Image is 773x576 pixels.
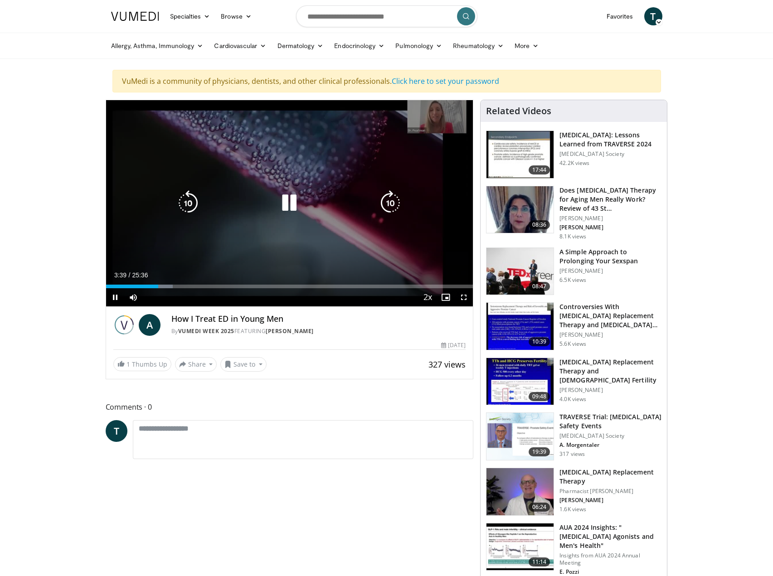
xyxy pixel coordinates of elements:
[529,337,550,346] span: 10:39
[559,396,586,403] p: 4.0K views
[447,37,509,55] a: Rheumatology
[559,302,661,329] h3: Controversies With [MEDICAL_DATA] Replacement Therapy and [MEDICAL_DATA] Can…
[529,282,550,291] span: 08:47
[209,37,272,55] a: Cardiovascular
[559,468,661,486] h3: [MEDICAL_DATA] Replacement Therapy
[559,224,661,231] p: [PERSON_NAME]
[559,131,661,149] h3: [MEDICAL_DATA]: Lessons Learned from TRAVERSE 2024
[559,441,661,449] p: A. Morgentaler
[392,76,499,86] a: Click here to set your password
[559,276,586,284] p: 6.5K views
[175,357,217,372] button: Share
[486,131,554,178] img: 1317c62a-2f0d-4360-bee0-b1bff80fed3c.150x105_q85_crop-smart_upscale.jpg
[220,357,267,372] button: Save to
[106,285,473,288] div: Progress Bar
[106,401,474,413] span: Comments 0
[113,314,135,336] img: Vumedi Week 2025
[486,358,661,406] a: 09:48 [MEDICAL_DATA] Replacement Therapy and [DEMOGRAPHIC_DATA] Fertility [PERSON_NAME] 4.0K views
[486,106,551,116] h4: Related Videos
[559,412,661,431] h3: TRAVERSE Trial: [MEDICAL_DATA] Safety Events
[124,288,142,306] button: Mute
[529,447,550,456] span: 19:39
[486,186,554,233] img: 4d4bce34-7cbb-4531-8d0c-5308a71d9d6c.150x105_q85_crop-smart_upscale.jpg
[441,341,466,349] div: [DATE]
[112,70,661,92] div: VuMedi is a community of physicians, dentists, and other clinical professionals.
[486,468,661,516] a: 06:24 [MEDICAL_DATA] Replacement Therapy Pharmacist [PERSON_NAME] [PERSON_NAME] 1.6K views
[486,358,554,405] img: 58e29ddd-d015-4cd9-bf96-f28e303b730c.150x105_q85_crop-smart_upscale.jpg
[113,357,171,371] a: 1 Thumbs Up
[418,288,437,306] button: Playback Rate
[106,420,127,442] a: T
[178,327,234,335] a: Vumedi Week 2025
[132,271,148,279] span: 25:36
[529,220,550,229] span: 08:36
[106,288,124,306] button: Pause
[559,506,586,513] p: 1.6K views
[272,37,329,55] a: Dermatology
[559,331,661,339] p: [PERSON_NAME]
[559,340,586,348] p: 5.6K views
[486,302,661,350] a: 10:39 Controversies With [MEDICAL_DATA] Replacement Therapy and [MEDICAL_DATA] Can… [PERSON_NAME]...
[559,247,661,266] h3: A Simple Approach to Prolonging Your Sexspan
[529,557,550,566] span: 11:14
[486,247,661,295] a: 08:47 A Simple Approach to Prolonging Your Sexspan [PERSON_NAME] 6.5K views
[486,468,554,515] img: e23de6d5-b3cf-4de1-8780-c4eec047bbc0.150x105_q85_crop-smart_upscale.jpg
[139,314,160,336] a: A
[529,503,550,512] span: 06:24
[601,7,639,25] a: Favorites
[486,131,661,179] a: 17:44 [MEDICAL_DATA]: Lessons Learned from TRAVERSE 2024 [MEDICAL_DATA] Society 42.2K views
[559,233,586,240] p: 8.1K views
[126,360,130,368] span: 1
[390,37,447,55] a: Pulmonology
[486,248,554,295] img: c4bd4661-e278-4c34-863c-57c104f39734.150x105_q85_crop-smart_upscale.jpg
[114,271,126,279] span: 3:39
[644,7,662,25] a: T
[529,392,550,401] span: 09:48
[529,165,550,174] span: 17:44
[129,271,131,279] span: /
[329,37,390,55] a: Endocrinology
[509,37,544,55] a: More
[559,523,661,550] h3: AUA 2024 Insights: " [MEDICAL_DATA] Agonists and Men's Health"
[559,186,661,213] h3: Does [MEDICAL_DATA] Therapy for Aging Men Really Work? Review of 43 St…
[559,358,661,385] h3: [MEDICAL_DATA] Replacement Therapy and [DEMOGRAPHIC_DATA] Fertility
[559,552,661,566] p: Insights from AUA 2024 Annual Meeting
[559,432,661,440] p: [MEDICAL_DATA] Society
[559,497,661,504] p: [PERSON_NAME]
[559,568,661,576] p: E. Pozzi
[106,37,209,55] a: Allergy, Asthma, Immunology
[559,387,661,394] p: [PERSON_NAME]
[266,327,314,335] a: [PERSON_NAME]
[428,359,466,370] span: 327 views
[165,7,216,25] a: Specialties
[486,412,661,460] a: 19:39 TRAVERSE Trial: [MEDICAL_DATA] Safety Events [MEDICAL_DATA] Society A. Morgentaler 317 views
[559,267,661,275] p: [PERSON_NAME]
[215,7,257,25] a: Browse
[111,12,159,21] img: VuMedi Logo
[486,523,554,571] img: 4d022421-20df-4b46-86b4-3f7edf7cbfde.150x105_q85_crop-smart_upscale.jpg
[296,5,477,27] input: Search topics, interventions
[559,215,661,222] p: [PERSON_NAME]
[559,450,585,458] p: 317 views
[486,303,554,350] img: 418933e4-fe1c-4c2e-be56-3ce3ec8efa3b.150x105_q85_crop-smart_upscale.jpg
[437,288,455,306] button: Enable picture-in-picture mode
[559,488,661,495] p: Pharmacist [PERSON_NAME]
[171,327,466,335] div: By FEATURING
[171,314,466,324] h4: How I Treat ED in Young Men
[455,288,473,306] button: Fullscreen
[486,186,661,240] a: 08:36 Does [MEDICAL_DATA] Therapy for Aging Men Really Work? Review of 43 St… [PERSON_NAME] [PERS...
[486,413,554,460] img: 9812f22f-d817-4923-ae6c-a42f6b8f1c21.png.150x105_q85_crop-smart_upscale.png
[106,100,473,307] video-js: Video Player
[559,150,661,158] p: [MEDICAL_DATA] Society
[559,160,589,167] p: 42.2K views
